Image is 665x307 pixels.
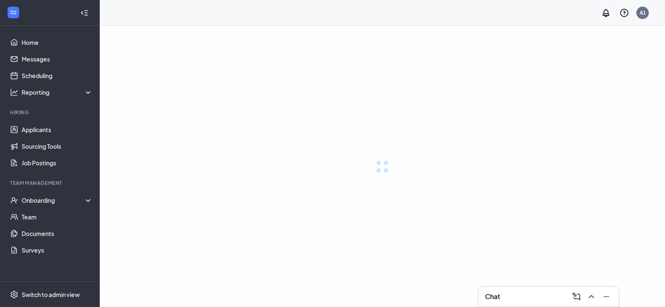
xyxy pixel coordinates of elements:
[599,290,612,303] button: Minimize
[601,8,611,18] svg: Notifications
[10,290,18,299] svg: Settings
[485,292,500,301] h3: Chat
[640,9,646,16] div: A1
[22,290,80,299] div: Switch to admin view
[10,109,91,116] div: Hiring
[601,292,611,302] svg: Minimize
[22,121,93,138] a: Applicants
[22,51,93,67] a: Messages
[9,8,17,17] svg: WorkstreamLogo
[22,34,93,51] a: Home
[10,88,18,96] svg: Analysis
[10,179,91,187] div: Team Management
[22,225,93,242] a: Documents
[619,8,629,18] svg: QuestionInfo
[22,196,93,204] div: Onboarding
[584,290,597,303] button: ChevronUp
[22,88,93,96] div: Reporting
[22,67,93,84] a: Scheduling
[80,9,89,17] svg: Collapse
[586,292,596,302] svg: ChevronUp
[22,209,93,225] a: Team
[22,138,93,155] a: Sourcing Tools
[10,196,18,204] svg: UserCheck
[22,242,93,258] a: Surveys
[22,155,93,171] a: Job Postings
[569,290,582,303] button: ComposeMessage
[571,292,581,302] svg: ComposeMessage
